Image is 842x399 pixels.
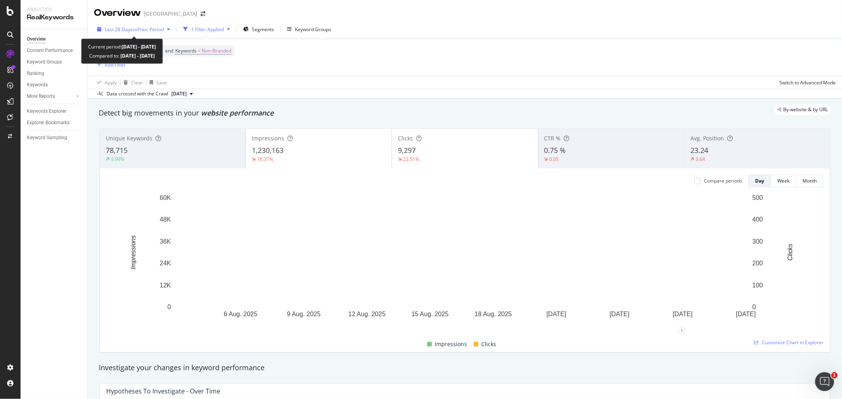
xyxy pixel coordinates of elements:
[107,90,168,97] div: Data crossed with the Crawl
[815,372,834,391] iframe: Intercom live chat
[131,79,143,86] div: Clear
[803,177,817,184] div: Month
[94,23,173,35] button: Last 28 DaysvsPrev. Period
[27,119,82,127] a: Explorer Bookmarks
[679,327,685,334] div: 1
[167,304,171,310] text: 0
[160,282,171,289] text: 12K
[27,13,81,22] div: RealKeywords
[27,47,82,55] a: Content Performance
[546,311,566,318] text: [DATE]
[94,76,117,89] button: Apply
[696,156,705,162] div: 3.64
[482,339,497,349] span: Clicks
[27,35,46,43] div: Overview
[88,42,156,51] div: Current period:
[754,339,823,346] a: Customize Chart in Explorer
[295,26,331,33] div: Keyword Groups
[27,81,82,89] a: Keywords
[762,339,823,346] span: Customize Chart in Explorer
[198,47,201,54] span: =
[27,58,82,66] a: Keyword Groups
[160,216,171,223] text: 48K
[202,45,231,56] span: Non-Branded
[752,304,756,310] text: 0
[544,145,566,155] span: 0.75 %
[168,89,196,99] button: [DATE]
[257,156,273,162] div: 16.37%
[609,311,629,318] text: [DATE]
[27,107,82,116] a: Keywords Explorer
[252,145,283,155] span: 1,230,163
[544,134,561,142] span: CTR %
[27,92,74,101] a: More Reports
[704,177,742,184] div: Compare periods
[673,311,692,318] text: [DATE]
[111,156,124,162] div: 9.99%
[752,260,763,267] text: 200
[403,156,419,162] div: 22.51%
[27,134,67,142] div: Keyword Sampling
[146,76,167,89] button: Save
[27,81,48,89] div: Keywords
[133,26,164,33] span: vs Prev. Period
[120,76,143,89] button: Clear
[284,23,334,35] button: Keyword Groups
[89,51,155,60] div: Compared to:
[94,60,126,69] button: Add Filter
[175,47,197,54] span: Keywords
[27,58,62,66] div: Keyword Groups
[752,238,763,245] text: 300
[106,194,817,330] svg: A chart.
[106,134,152,142] span: Unique Keywords
[240,23,277,35] button: Segments
[474,311,512,318] text: 18 Aug. 2025
[27,6,81,13] div: Analytics
[777,177,789,184] div: Week
[748,175,771,187] button: Day
[348,311,385,318] text: 12 Aug. 2025
[191,26,224,33] div: 1 Filter Applied
[105,79,117,86] div: Apply
[160,238,171,245] text: 36K
[130,235,137,269] text: Impressions
[106,387,220,395] div: Hypotheses to Investigate - Over Time
[755,177,764,184] div: Day
[252,134,284,142] span: Impressions
[201,11,205,17] div: arrow-right-arrow-left
[160,194,171,201] text: 60K
[435,339,467,349] span: Impressions
[287,311,321,318] text: 9 Aug. 2025
[752,216,763,223] text: 400
[160,260,171,267] text: 24K
[796,175,823,187] button: Month
[831,372,838,378] span: 1
[224,311,258,318] text: 6 Aug. 2025
[180,23,233,35] button: 1 Filter Applied
[774,104,831,115] div: legacy label
[94,6,141,20] div: Overview
[119,52,155,59] b: [DATE] - [DATE]
[690,145,708,155] span: 23.24
[252,26,274,33] span: Segments
[27,134,82,142] a: Keyword Sampling
[171,90,187,97] span: 2025 Aug. 24th
[27,35,82,43] a: Overview
[27,92,55,101] div: More Reports
[752,194,763,201] text: 500
[690,134,724,142] span: Avg. Position
[105,62,126,68] div: Add Filter
[398,134,413,142] span: Clicks
[771,175,796,187] button: Week
[99,363,831,373] div: Investigate your changes in keyword performance
[549,156,559,162] div: 0.05
[783,107,828,112] span: By website & by URL
[752,282,763,289] text: 100
[736,311,756,318] text: [DATE]
[787,244,793,261] text: Clicks
[27,69,44,78] div: Ranking
[27,69,82,78] a: Ranking
[779,79,836,86] div: Switch to Advanced Mode
[411,311,448,318] text: 15 Aug. 2025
